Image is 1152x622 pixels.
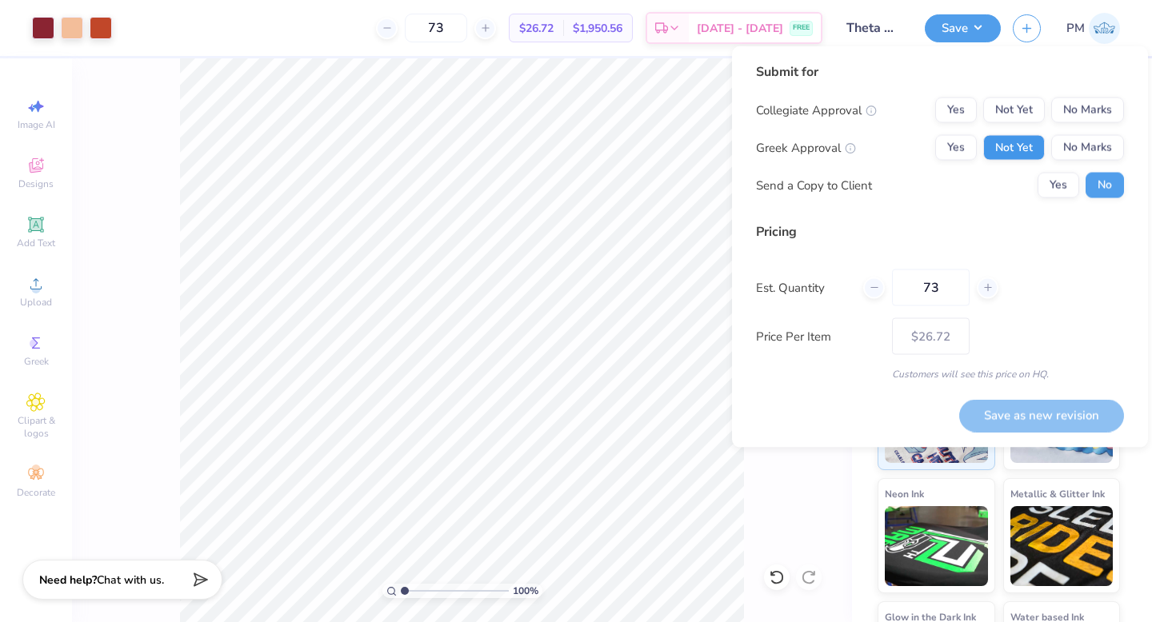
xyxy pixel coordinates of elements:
[1038,173,1079,198] button: Yes
[885,485,924,502] span: Neon Ink
[834,12,913,44] input: Untitled Design
[935,98,977,123] button: Yes
[39,572,97,588] strong: Need help?
[1089,13,1120,44] img: Perry Mcloughlin
[17,486,55,499] span: Decorate
[892,269,970,306] input: – –
[97,572,164,588] span: Chat with us.
[1066,13,1120,44] a: PM
[1051,98,1124,123] button: No Marks
[756,138,856,157] div: Greek Approval
[756,222,1124,241] div: Pricing
[1051,135,1124,161] button: No Marks
[793,22,810,34] span: FREE
[756,278,851,297] label: Est. Quantity
[8,414,64,440] span: Clipart & logos
[697,20,783,37] span: [DATE] - [DATE]
[756,176,872,194] div: Send a Copy to Client
[1086,173,1124,198] button: No
[756,101,877,119] div: Collegiate Approval
[885,506,988,586] img: Neon Ink
[756,327,880,345] label: Price Per Item
[1010,506,1114,586] img: Metallic & Glitter Ink
[756,62,1124,82] div: Submit for
[519,20,554,37] span: $26.72
[573,20,622,37] span: $1,950.56
[18,177,54,190] span: Designs
[405,14,467,42] input: – –
[17,237,55,249] span: Add Text
[1066,19,1085,38] span: PM
[935,135,977,161] button: Yes
[925,14,1001,42] button: Save
[18,118,55,131] span: Image AI
[756,367,1124,381] div: Customers will see this price on HQ.
[1010,485,1105,502] span: Metallic & Glitter Ink
[513,584,538,598] span: 100 %
[20,296,52,309] span: Upload
[983,98,1045,123] button: Not Yet
[24,355,49,368] span: Greek
[983,135,1045,161] button: Not Yet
